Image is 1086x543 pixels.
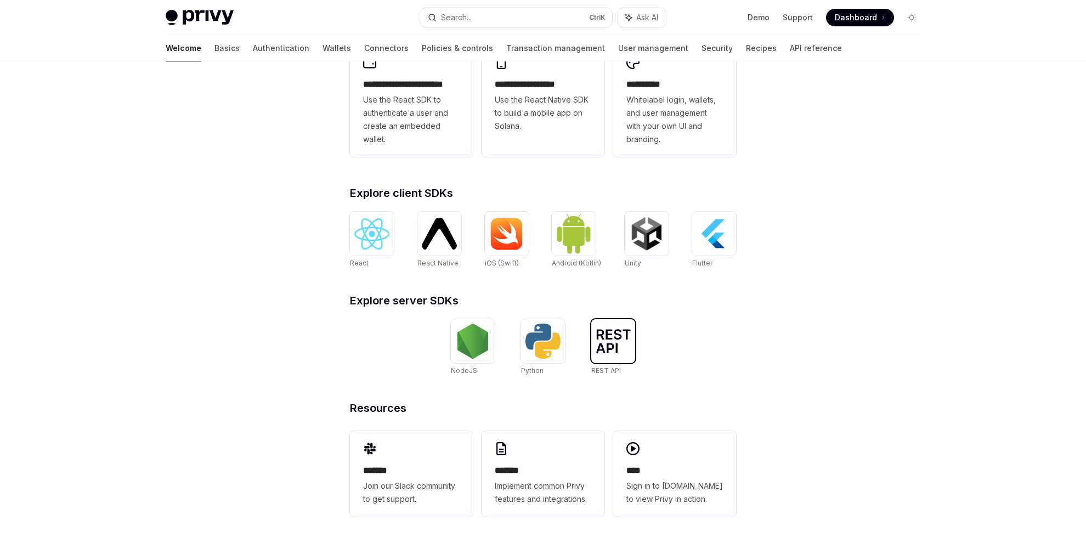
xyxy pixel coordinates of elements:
[364,35,409,61] a: Connectors
[350,431,473,517] a: **** **Join our Slack community to get support.
[506,35,605,61] a: Transaction management
[613,45,736,157] a: **** *****Whitelabel login, wallets, and user management with your own UI and branding.
[420,8,612,27] button: Search...CtrlK
[618,35,688,61] a: User management
[441,11,472,24] div: Search...
[835,12,877,23] span: Dashboard
[485,212,529,269] a: iOS (Swift)iOS (Swift)
[552,212,601,269] a: Android (Kotlin)Android (Kotlin)
[495,479,591,506] span: Implement common Privy features and integrations.
[596,329,631,353] img: REST API
[618,8,666,27] button: Ask AI
[495,93,591,133] span: Use the React Native SDK to build a mobile app on Solana.
[556,213,591,254] img: Android (Kotlin)
[485,259,519,267] span: iOS (Swift)
[166,35,201,61] a: Welcome
[350,403,406,414] span: Resources
[790,35,842,61] a: API reference
[552,259,601,267] span: Android (Kotlin)
[826,9,894,26] a: Dashboard
[363,93,460,146] span: Use the React SDK to authenticate a user and create an embedded wallet.
[482,45,604,157] a: **** **** **** ***Use the React Native SDK to build a mobile app on Solana.
[323,35,351,61] a: Wallets
[455,324,490,359] img: NodeJS
[350,212,394,269] a: ReactReact
[589,13,606,22] span: Ctrl K
[746,35,777,61] a: Recipes
[214,35,240,61] a: Basics
[626,479,723,506] span: Sign in to [DOMAIN_NAME] to view Privy in action.
[626,93,723,146] span: Whitelabel login, wallets, and user management with your own UI and branding.
[489,217,524,250] img: iOS (Swift)
[521,319,565,376] a: PythonPython
[521,366,544,375] span: Python
[525,324,561,359] img: Python
[422,218,457,249] img: React Native
[350,188,453,199] span: Explore client SDKs
[625,259,641,267] span: Unity
[636,12,658,23] span: Ask AI
[417,212,461,269] a: React NativeReact Native
[613,431,736,517] a: ****Sign in to [DOMAIN_NAME] to view Privy in action.
[451,319,495,376] a: NodeJSNodeJS
[591,366,621,375] span: REST API
[482,431,604,517] a: **** **Implement common Privy features and integrations.
[363,479,460,506] span: Join our Slack community to get support.
[166,10,234,25] img: light logo
[697,216,732,251] img: Flutter
[783,12,813,23] a: Support
[702,35,733,61] a: Security
[692,259,712,267] span: Flutter
[625,212,669,269] a: UnityUnity
[591,319,635,376] a: REST APIREST API
[903,9,920,26] button: Toggle dark mode
[451,366,477,375] span: NodeJS
[422,35,493,61] a: Policies & controls
[350,259,369,267] span: React
[350,295,459,306] span: Explore server SDKs
[417,259,459,267] span: React Native
[253,35,309,61] a: Authentication
[748,12,770,23] a: Demo
[629,216,664,251] img: Unity
[354,218,389,250] img: React
[692,212,736,269] a: FlutterFlutter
